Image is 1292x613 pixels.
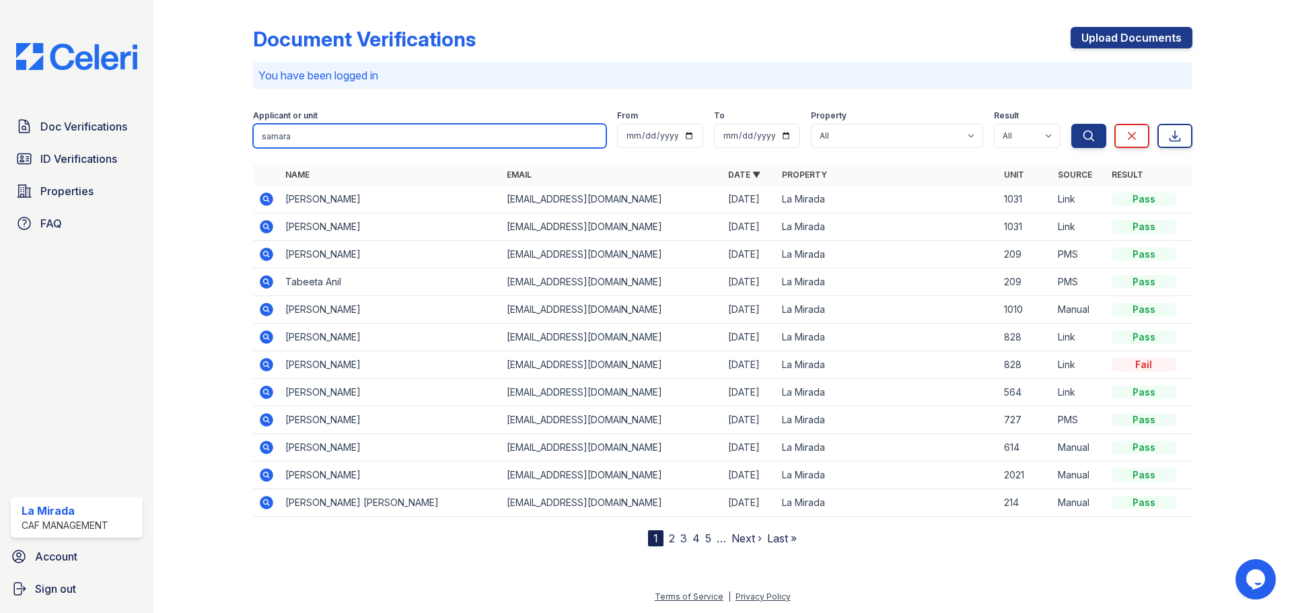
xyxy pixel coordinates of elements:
td: [DATE] [723,489,777,517]
td: [DATE] [723,379,777,406]
div: Pass [1112,330,1176,344]
label: To [714,110,725,121]
td: La Mirada [777,379,998,406]
td: La Mirada [777,296,998,324]
a: 4 [692,532,700,545]
td: Link [1052,351,1106,379]
div: La Mirada [22,503,108,519]
td: [EMAIL_ADDRESS][DOMAIN_NAME] [501,324,723,351]
div: CAF Management [22,519,108,532]
label: Result [994,110,1019,121]
div: Pass [1112,248,1176,261]
span: ID Verifications [40,151,117,167]
a: Upload Documents [1071,27,1192,48]
div: Fail [1112,358,1176,371]
span: Sign out [35,581,76,597]
td: [EMAIL_ADDRESS][DOMAIN_NAME] [501,434,723,462]
td: 564 [999,379,1052,406]
td: La Mirada [777,213,998,241]
a: 5 [705,532,711,545]
td: [PERSON_NAME] [280,186,501,213]
td: Manual [1052,434,1106,462]
td: Manual [1052,462,1106,489]
td: Link [1052,213,1106,241]
p: You have been logged in [258,67,1187,83]
td: [DATE] [723,268,777,296]
div: Pass [1112,220,1176,233]
td: 1010 [999,296,1052,324]
a: Source [1058,170,1092,180]
td: La Mirada [777,434,998,462]
td: Manual [1052,296,1106,324]
a: 3 [680,532,687,545]
span: FAQ [40,215,62,231]
td: 828 [999,351,1052,379]
a: Result [1112,170,1143,180]
td: PMS [1052,241,1106,268]
td: [PERSON_NAME] [280,241,501,268]
a: Property [782,170,827,180]
td: [EMAIL_ADDRESS][DOMAIN_NAME] [501,296,723,324]
a: Account [5,543,148,570]
td: [PERSON_NAME] [280,379,501,406]
a: FAQ [11,210,143,237]
td: 209 [999,268,1052,296]
div: Pass [1112,275,1176,289]
label: Applicant or unit [253,110,318,121]
a: Doc Verifications [11,113,143,140]
a: 2 [669,532,675,545]
td: [DATE] [723,434,777,462]
td: [PERSON_NAME] [PERSON_NAME] [280,489,501,517]
td: [DATE] [723,241,777,268]
label: Property [811,110,847,121]
td: [PERSON_NAME] [280,462,501,489]
a: Next › [731,532,762,545]
div: | [728,591,731,602]
td: La Mirada [777,268,998,296]
td: [EMAIL_ADDRESS][DOMAIN_NAME] [501,406,723,434]
td: [DATE] [723,324,777,351]
td: 214 [999,489,1052,517]
div: Document Verifications [253,27,476,51]
div: Pass [1112,496,1176,509]
td: [EMAIL_ADDRESS][DOMAIN_NAME] [501,351,723,379]
a: Email [507,170,532,180]
a: Name [285,170,310,180]
td: 727 [999,406,1052,434]
td: Link [1052,379,1106,406]
td: [PERSON_NAME] [280,434,501,462]
td: 1031 [999,186,1052,213]
td: La Mirada [777,351,998,379]
a: Properties [11,178,143,205]
td: 2021 [999,462,1052,489]
td: [EMAIL_ADDRESS][DOMAIN_NAME] [501,462,723,489]
td: [PERSON_NAME] [280,351,501,379]
td: [DATE] [723,213,777,241]
td: La Mirada [777,489,998,517]
td: [EMAIL_ADDRESS][DOMAIN_NAME] [501,489,723,517]
td: [EMAIL_ADDRESS][DOMAIN_NAME] [501,268,723,296]
td: [PERSON_NAME] [280,324,501,351]
a: Unit [1004,170,1024,180]
td: 614 [999,434,1052,462]
td: [PERSON_NAME] [280,406,501,434]
a: Last » [767,532,797,545]
td: PMS [1052,268,1106,296]
span: Doc Verifications [40,118,127,135]
a: Sign out [5,575,148,602]
td: Manual [1052,489,1106,517]
label: From [617,110,638,121]
td: [DATE] [723,296,777,324]
iframe: chat widget [1235,559,1279,600]
td: [DATE] [723,462,777,489]
td: La Mirada [777,406,998,434]
img: CE_Logo_Blue-a8612792a0a2168367f1c8372b55b34899dd931a85d93a1a3d3e32e68fde9ad4.png [5,43,148,70]
span: … [717,530,726,546]
span: Account [35,548,77,565]
td: Link [1052,186,1106,213]
div: Pass [1112,192,1176,206]
span: Properties [40,183,94,199]
td: Link [1052,324,1106,351]
td: La Mirada [777,462,998,489]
